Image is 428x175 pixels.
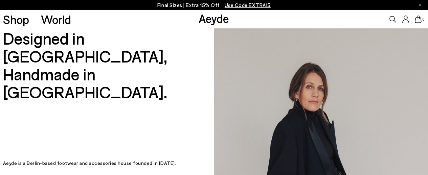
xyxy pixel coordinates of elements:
a: World [41,14,71,25]
h2: Designed in [GEOGRAPHIC_DATA], Handmade in [GEOGRAPHIC_DATA]. [3,29,201,101]
a: Shop [3,14,29,25]
span: 0 [422,18,425,21]
a: Aeyde [199,11,229,25]
p: Aeyde is a Berlin-based footwear and accessories house founded in [DATE]. [3,159,201,167]
a: 0 [415,16,422,23]
p: Final Sizes | Extra 15% Off [157,1,271,9]
span: Navigate to /collections/ss25-final-sizes [225,2,271,8]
